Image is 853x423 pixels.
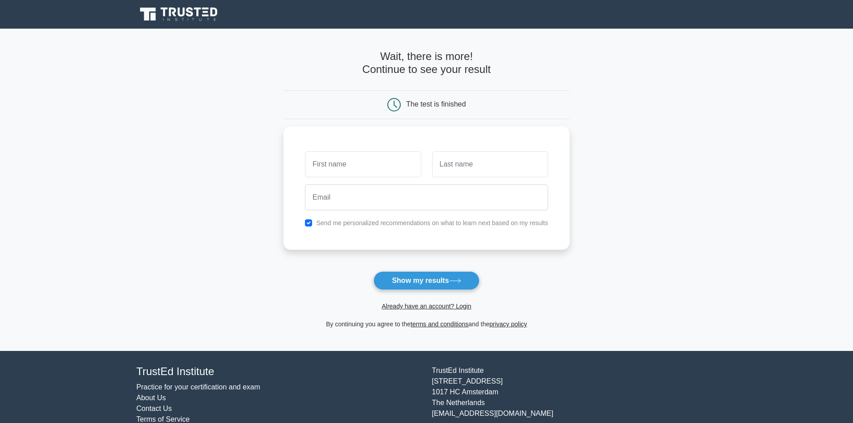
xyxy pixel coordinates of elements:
h4: TrustEd Institute [137,365,421,378]
a: terms and conditions [411,320,468,328]
input: Last name [432,151,548,177]
a: Contact Us [137,405,172,412]
input: Email [305,184,548,210]
input: First name [305,151,421,177]
a: Practice for your certification and exam [137,383,261,391]
div: By continuing you agree to the and the [278,319,575,329]
h4: Wait, there is more! Continue to see your result [283,50,570,76]
a: privacy policy [489,320,527,328]
label: Send me personalized recommendations on what to learn next based on my results [316,219,548,226]
a: Terms of Service [137,415,190,423]
a: About Us [137,394,166,402]
button: Show my results [373,271,479,290]
div: The test is finished [406,100,466,108]
a: Already have an account? Login [381,303,471,310]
